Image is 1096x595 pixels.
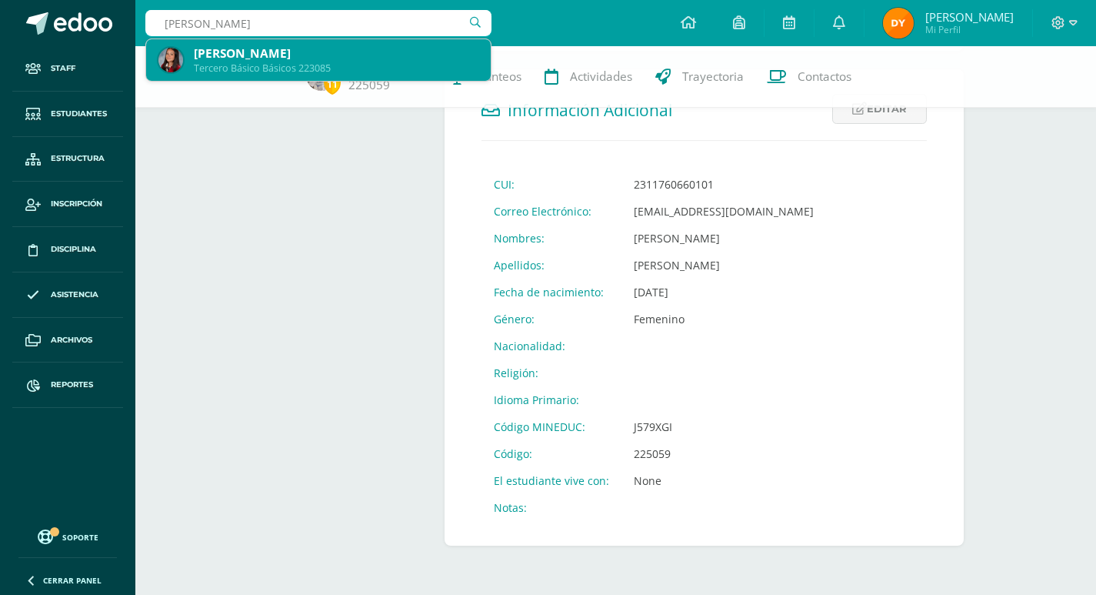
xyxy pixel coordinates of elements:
[621,198,826,225] td: [EMAIL_ADDRESS][DOMAIN_NAME]
[12,182,123,227] a: Inscripción
[621,252,826,279] td: [PERSON_NAME]
[621,440,826,467] td: 225059
[481,494,621,521] td: Notas:
[682,69,744,85] span: Trayectoria
[43,575,102,586] span: Cerrar panel
[51,152,105,165] span: Estructura
[12,137,123,182] a: Estructura
[481,171,621,198] td: CUI:
[481,413,621,440] td: Código MINEDUC:
[51,108,107,120] span: Estudiantes
[12,363,123,408] a: Reportes
[481,306,621,333] td: Género:
[12,318,123,363] a: Archivos
[621,279,826,306] td: [DATE]
[51,289,98,301] span: Asistencia
[51,198,102,210] span: Inscripción
[158,48,183,72] img: da6f8540e447ef7e9151bf94b2eebc59.png
[621,171,826,198] td: 2311760660101
[12,46,123,92] a: Staff
[481,333,621,359] td: Nacionalidad:
[621,413,826,440] td: J579XGI
[570,69,632,85] span: Actividades
[481,440,621,467] td: Código:
[62,532,98,543] span: Soporte
[481,225,621,252] td: Nombres:
[51,379,93,391] span: Reportes
[12,272,123,318] a: Asistencia
[12,227,123,272] a: Disciplina
[145,10,491,36] input: Busca un usuario...
[925,23,1014,36] span: Mi Perfil
[644,46,755,108] a: Trayectoria
[508,99,672,121] span: Información Adicional
[621,225,826,252] td: [PERSON_NAME]
[324,75,341,94] span: 11
[18,526,117,547] a: Soporte
[51,243,96,256] span: Disciplina
[481,467,621,494] td: El estudiante vive con:
[621,306,826,333] td: Femenino
[194,45,478,62] div: [PERSON_NAME]
[194,62,478,75] div: Tercero Básico Básicos 223085
[478,69,521,85] span: Punteos
[348,77,390,93] a: 225059
[925,9,1014,25] span: [PERSON_NAME]
[832,94,927,124] a: Editar
[798,69,851,85] span: Contactos
[533,46,644,108] a: Actividades
[481,386,621,413] td: Idioma Primario:
[755,46,863,108] a: Contactos
[481,198,621,225] td: Correo Electrónico:
[12,92,123,137] a: Estudiantes
[481,252,621,279] td: Apellidos:
[481,359,621,386] td: Religión:
[51,334,92,346] span: Archivos
[481,279,621,306] td: Fecha de nacimiento:
[51,62,75,75] span: Staff
[621,467,826,494] td: None
[883,8,914,38] img: 037b6ea60564a67d0a4f148695f9261a.png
